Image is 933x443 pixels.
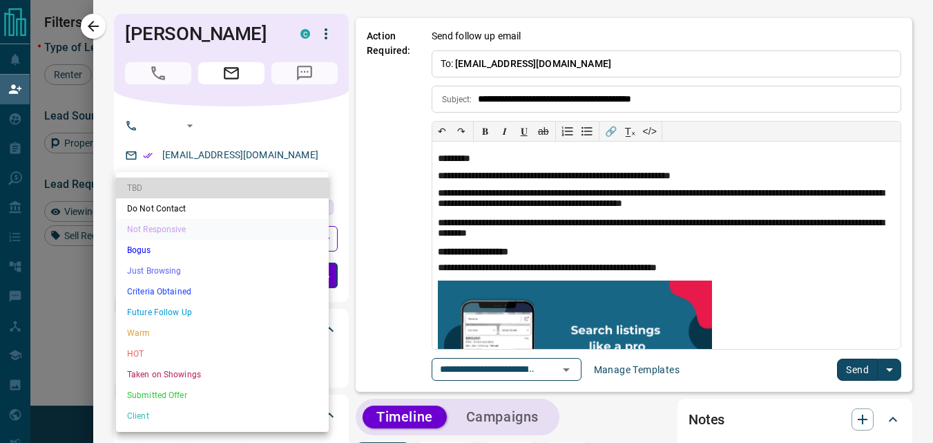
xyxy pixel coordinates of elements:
[116,281,329,302] li: Criteria Obtained
[116,323,329,343] li: Warm
[116,261,329,281] li: Just Browsing
[116,385,329,406] li: Submitted Offer
[116,364,329,385] li: Taken on Showings
[116,198,329,219] li: Do Not Contact
[116,343,329,364] li: HOT
[116,240,329,261] li: Bogus
[116,406,329,426] li: Client
[116,178,329,198] li: TBD
[116,302,329,323] li: Future Follow Up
